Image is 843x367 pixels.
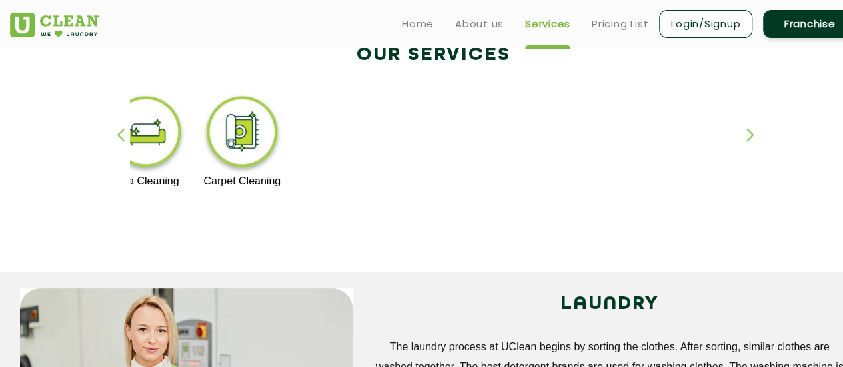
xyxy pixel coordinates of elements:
a: Login/Signup [659,10,752,38]
a: About us [455,16,504,32]
p: Carpet Cleaning [201,175,283,187]
img: carpet_cleaning_11zon.webp [201,93,283,175]
a: Pricing List [592,16,648,32]
img: sofa_cleaning_11zon.webp [105,93,187,175]
a: Services [525,16,570,32]
img: UClean Laundry and Dry Cleaning [10,13,99,37]
a: Home [402,16,434,32]
p: Sofa Cleaning [105,175,187,187]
